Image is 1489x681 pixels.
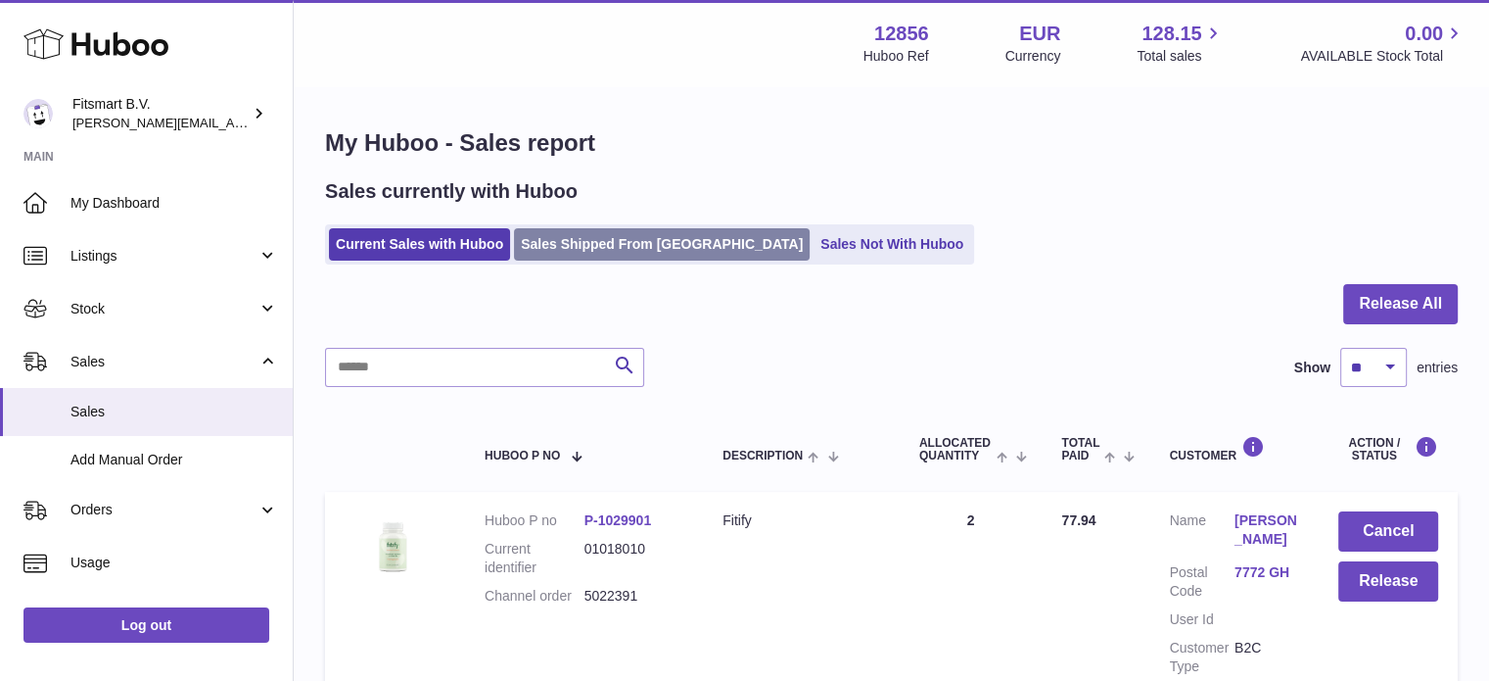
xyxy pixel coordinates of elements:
[72,115,393,130] span: [PERSON_NAME][EMAIL_ADDRESS][DOMAIN_NAME]
[485,450,560,462] span: Huboo P no
[70,247,257,266] span: Listings
[1234,639,1299,676] dd: B2C
[1417,359,1458,377] span: entries
[1005,47,1061,66] div: Currency
[485,540,584,577] dt: Current identifier
[1061,512,1095,528] span: 77.94
[874,21,929,47] strong: 12856
[1343,284,1458,324] button: Release All
[1338,511,1438,552] button: Cancel
[345,511,442,581] img: 128561739542540.png
[584,540,684,577] dd: 01018010
[1137,21,1224,66] a: 128.15 Total sales
[863,47,929,66] div: Huboo Ref
[70,554,278,572] span: Usage
[722,450,803,462] span: Description
[1405,21,1443,47] span: 0.00
[23,99,53,128] img: jonathan@leaderoo.com
[70,194,278,213] span: My Dashboard
[584,512,652,528] a: P-1029901
[1300,21,1466,66] a: 0.00 AVAILABLE Stock Total
[514,228,810,261] a: Sales Shipped From [GEOGRAPHIC_DATA]
[70,353,257,371] span: Sales
[1137,47,1224,66] span: Total sales
[70,300,257,318] span: Stock
[485,511,584,530] dt: Huboo P no
[1169,639,1233,676] dt: Customer Type
[1169,610,1233,629] dt: User Id
[1061,437,1099,462] span: Total paid
[23,608,269,643] a: Log out
[70,403,278,421] span: Sales
[1141,21,1201,47] span: 128.15
[325,127,1458,159] h1: My Huboo - Sales report
[1338,561,1438,602] button: Release
[1234,511,1299,549] a: [PERSON_NAME]
[70,501,257,519] span: Orders
[1300,47,1466,66] span: AVAILABLE Stock Total
[1338,436,1438,462] div: Action / Status
[1294,359,1330,377] label: Show
[72,95,249,132] div: Fitsmart B.V.
[722,511,880,530] div: Fitify
[1169,511,1233,554] dt: Name
[70,451,278,469] span: Add Manual Order
[485,587,584,606] dt: Channel order
[814,228,970,261] a: Sales Not With Huboo
[1234,563,1299,582] a: 7772 GH
[919,437,992,462] span: ALLOCATED Quantity
[329,228,510,261] a: Current Sales with Huboo
[325,178,578,205] h2: Sales currently with Huboo
[1169,436,1299,462] div: Customer
[1019,21,1060,47] strong: EUR
[1169,563,1233,601] dt: Postal Code
[584,587,684,606] dd: 5022391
